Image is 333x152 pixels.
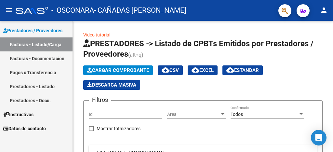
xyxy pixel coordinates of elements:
[51,3,94,18] span: - OSCONARA
[128,52,143,58] span: (alt+q)
[3,27,62,34] span: Prestadores / Proveedores
[226,67,259,73] span: Estandar
[158,65,183,75] button: CSV
[192,67,214,73] span: EXCEL
[3,125,46,132] span: Datos de contacto
[83,80,140,90] button: Descarga Masiva
[83,65,153,75] button: Cargar Comprobante
[87,67,149,73] span: Cargar Comprobante
[167,112,220,117] span: Area
[83,39,313,59] span: PRESTADORES -> Listado de CPBTs Emitidos por Prestadores / Proveedores
[87,82,136,88] span: Descarga Masiva
[222,65,263,75] button: Estandar
[83,80,140,90] app-download-masive: Descarga masiva de comprobantes (adjuntos)
[5,6,13,14] mat-icon: menu
[89,95,111,104] h3: Filtros
[162,66,169,74] mat-icon: cloud_download
[162,67,179,73] span: CSV
[3,111,33,118] span: Instructivos
[83,32,110,37] a: Video tutorial
[231,112,243,117] span: Todos
[226,66,234,74] mat-icon: cloud_download
[192,66,199,74] mat-icon: cloud_download
[320,6,328,14] mat-icon: person
[94,3,186,18] span: - CAÑADAS [PERSON_NAME]
[97,125,140,132] span: Mostrar totalizadores
[188,65,218,75] button: EXCEL
[311,130,326,145] div: Open Intercom Messenger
